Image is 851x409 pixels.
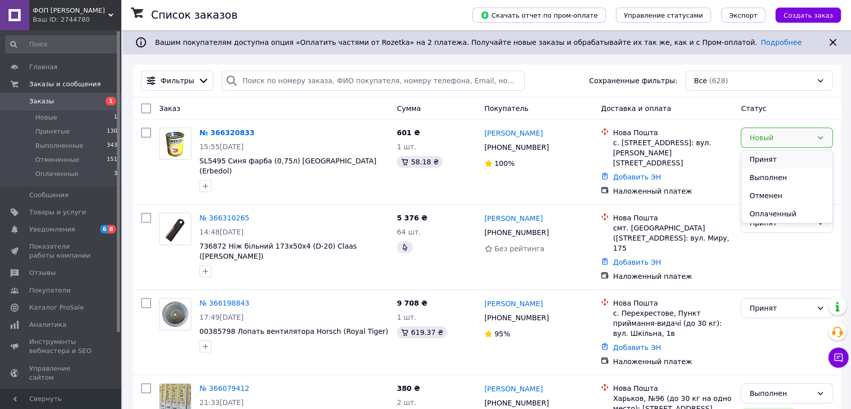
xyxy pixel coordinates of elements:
[482,140,551,154] div: [PHONE_NUMBER]
[107,127,117,136] span: 130
[613,138,733,168] div: с. [STREET_ADDRESS]: вул. [PERSON_NAME][STREET_ADDRESS]
[33,15,121,24] div: Ваш ID: 2744780
[397,398,416,406] span: 2 шт.
[199,327,388,335] a: 00385798 Лопать вентилятора Horsch (Royal Tiger)
[222,71,525,91] input: Поиск по номеру заказа, ФИО покупателя, номеру телефона, Email, номеру накладной
[199,313,244,321] span: 17:49[DATE]
[114,169,117,179] span: 3
[765,11,841,19] a: Создать заказ
[761,38,802,46] a: Подробнее
[108,225,116,233] span: 8
[159,298,191,330] a: Фото товару
[107,141,117,150] span: 343
[29,242,93,260] span: Показатели работы компании
[624,12,703,19] span: Управление статусами
[613,271,733,281] div: Наложенный платеж
[482,311,551,325] div: [PHONE_NUMBER]
[616,8,711,23] button: Управление статусами
[397,384,420,392] span: 380 ₴
[397,214,428,222] span: 5 376 ₴
[100,225,108,233] span: 6
[397,299,428,307] span: 9 708 ₴
[482,225,551,240] div: [PHONE_NUMBER]
[484,128,543,138] a: [PERSON_NAME]
[741,150,832,168] li: Принят
[729,12,757,19] span: Экспорт
[35,141,84,150] span: Выполненные
[29,303,84,312] span: Каталог ProSale
[589,76,677,86] span: Сохраненные фильтры:
[397,143,416,151] span: 1 шт.
[721,8,765,23] button: Экспорт
[613,308,733,338] div: с. Перехрестове, Пункт приймання-видачі (до 30 кг): вул. Шкільна, 1в
[199,157,376,175] a: SL5495 Синя фарба (0,75л) [GEOGRAPHIC_DATA](Erbedol)
[749,303,812,314] div: Принят
[775,8,841,23] button: Создать заказ
[29,337,93,356] span: Инструменты вебмастера и SEO
[29,286,70,295] span: Покупатели
[199,398,244,406] span: 21:33[DATE]
[160,213,191,245] img: Фото товару
[709,77,728,85] span: (628)
[35,127,70,136] span: Принятые
[397,104,421,112] span: Сумма
[29,225,75,234] span: Уведомления
[480,11,598,20] span: Скачать отчет по пром-оплате
[613,128,733,138] div: Нова Пошта
[741,168,832,187] li: Выполнен
[741,104,766,112] span: Статус
[5,35,118,53] input: Поиск
[107,155,117,164] span: 151
[151,9,238,21] h1: Список заказов
[484,299,543,309] a: [PERSON_NAME]
[35,169,79,179] span: Оплаченные
[613,343,661,352] a: Добавить ЭН
[199,242,357,260] a: 736872 Ніж більний 173x50x4 (D-20) Claas ([PERSON_NAME])
[159,104,180,112] span: Заказ
[199,299,249,307] a: № 366198843
[613,357,733,367] div: Наложенный платеж
[741,205,832,223] li: Оплаченный
[741,187,832,205] li: Отменен
[199,143,244,151] span: 15:55[DATE]
[29,80,101,89] span: Заказы и сообщения
[784,12,833,19] span: Создать заказ
[749,132,812,143] div: Новый
[613,186,733,196] div: Наложенный платеж
[397,326,447,338] div: 619.37 ₴
[613,383,733,393] div: Нова Пошта
[397,313,416,321] span: 1 шт.
[35,113,57,122] span: Новые
[199,214,249,222] a: № 366310265
[749,388,812,399] div: Выполнен
[484,384,543,394] a: [PERSON_NAME]
[199,129,254,137] a: № 366320833
[613,223,733,253] div: смт. [GEOGRAPHIC_DATA] ([STREET_ADDRESS]: вул. Миру, 175
[159,128,191,160] a: Фото товару
[35,155,79,164] span: Отмененные
[29,268,56,277] span: Отзывы
[484,213,543,223] a: [PERSON_NAME]
[494,330,510,338] span: 95%
[199,384,249,392] a: № 366079412
[494,159,515,167] span: 100%
[397,129,420,137] span: 601 ₴
[33,6,108,15] span: ФОП Полищук В.А.
[494,245,544,253] span: Без рейтинга
[159,213,191,245] a: Фото товару
[114,113,117,122] span: 1
[29,97,54,106] span: Заказы
[397,228,421,236] span: 64 шт.
[155,38,802,46] span: Вашим покупателям доступна опция «Оплатить частями от Rozetka» на 2 платежа. Получайте новые зака...
[29,320,66,329] span: Аналитика
[613,258,661,266] a: Добавить ЭН
[472,8,606,23] button: Скачать отчет по пром-оплате
[29,63,57,72] span: Главная
[29,191,68,200] span: Сообщения
[199,228,244,236] span: 14:48[DATE]
[484,104,529,112] span: Покупатель
[161,76,194,86] span: Фильтры
[29,364,93,382] span: Управление сайтом
[160,299,191,330] img: Фото товару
